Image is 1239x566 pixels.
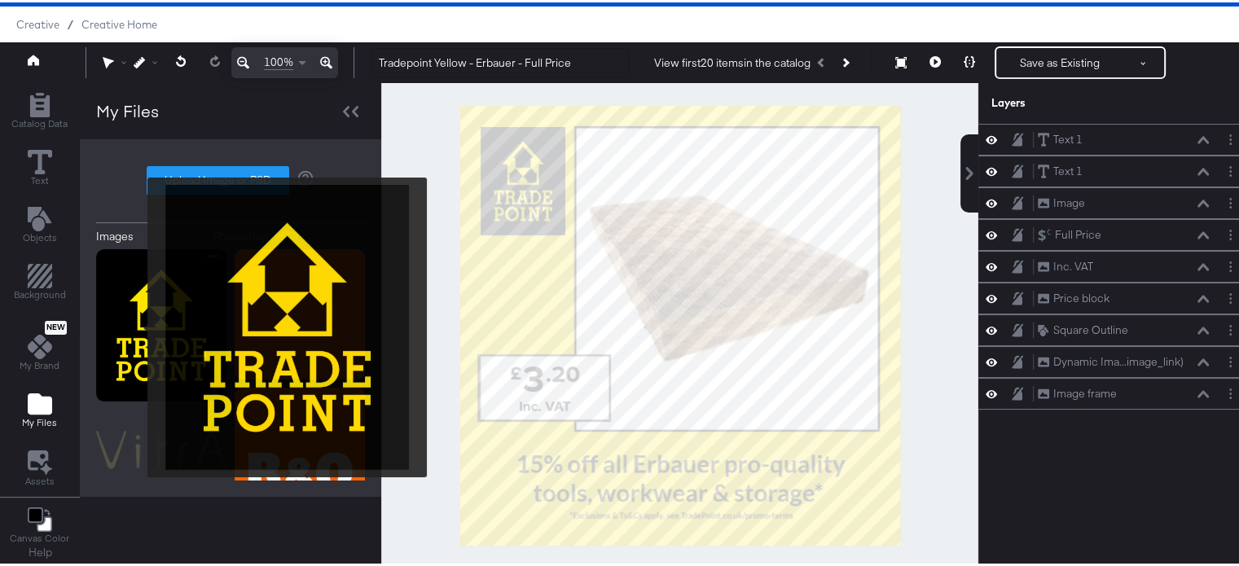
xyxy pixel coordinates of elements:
button: Next Product [833,46,856,75]
span: Objects [23,229,57,242]
button: Square Outline [1037,319,1129,336]
div: Images [96,226,134,242]
span: Catalog Data [11,115,68,128]
div: Square Outline [1053,320,1128,336]
button: Layer Options [1222,351,1239,368]
div: Image frame [1053,384,1117,399]
button: Layer Options [1222,224,1239,241]
button: Layer Options [1222,129,1239,146]
button: Assets [15,443,64,490]
span: My Brand [20,357,59,370]
div: Full Price [1055,225,1101,240]
div: Image [1053,193,1085,208]
button: Image frame [1037,383,1118,400]
div: Inc. VAT [1053,257,1093,272]
div: Price block [1053,288,1109,304]
button: Images [96,226,201,242]
div: View first 20 items in the catalog [654,53,811,68]
button: Add Rectangle [4,258,76,305]
div: My Files [96,97,159,121]
button: Add Files [12,386,67,432]
span: Creative [16,15,59,29]
button: Text 1 [1037,160,1083,178]
button: Full Price [1037,224,1102,241]
span: 100% [264,52,293,68]
button: Add Text [13,200,67,247]
button: NewMy Brand [10,315,69,375]
button: Layer Options [1222,383,1239,400]
a: Help [29,542,52,558]
button: Price block [1037,287,1110,305]
button: Layer Options [1222,319,1239,336]
button: Layer Options [1222,287,1239,305]
span: New [45,320,67,331]
button: Photoshop (PSD) [213,226,366,242]
span: My Files [22,414,57,427]
button: Dynamic Ima...image_link) [1037,351,1184,368]
button: Text 1 [1037,129,1083,146]
button: Help [17,536,64,565]
span: Text [31,172,49,185]
button: Image Options [202,247,224,261]
button: Save as Existing [996,46,1123,75]
div: Text 1 [1053,161,1083,177]
button: Layer Options [1222,160,1239,178]
span: Assets [25,472,55,485]
span: Background [14,286,66,299]
span: Canvas Color [10,529,69,542]
button: Add Rectangle [2,86,77,133]
div: Dynamic Ima...image_link) [1053,352,1184,367]
div: Layers [991,93,1158,108]
button: Layer Options [1222,192,1239,209]
div: Text 1 [1053,129,1083,145]
button: Inc. VAT [1037,256,1094,273]
div: Photoshop (PSD) [213,226,298,242]
a: Creative Home [81,15,157,29]
span: / [59,15,81,29]
button: Text [18,143,62,190]
button: Image [1037,192,1086,209]
button: Layer Options [1222,256,1239,273]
